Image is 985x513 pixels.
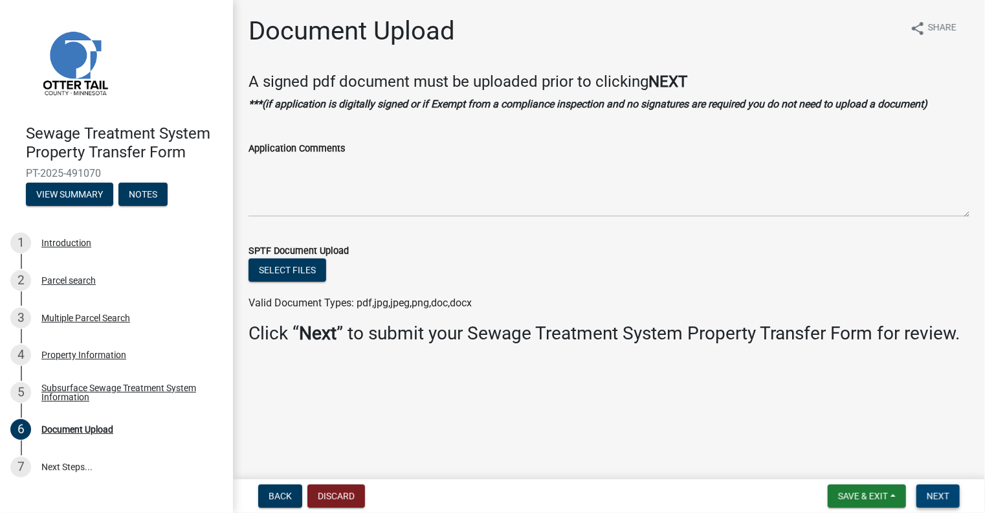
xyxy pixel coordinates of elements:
i: share [910,21,925,36]
span: PT-2025-491070 [26,167,207,179]
button: Next [916,484,960,508]
span: Next [927,491,949,501]
div: 6 [10,419,31,440]
strong: NEXT [648,73,687,91]
div: Property Information [41,350,126,359]
label: SPTF Document Upload [249,247,349,256]
h4: Sewage Treatment System Property Transfer Form [26,124,223,162]
div: 2 [10,270,31,291]
button: View Summary [26,183,113,206]
h3: Click “ ” to submit your Sewage Treatment System Property Transfer Form for review. [249,323,969,345]
label: Application Comments [249,144,345,154]
span: Save & Exit [838,491,888,501]
div: Introduction [41,238,91,247]
wm-modal-confirm: Notes [118,190,168,200]
div: Multiple Parcel Search [41,313,130,323]
div: Document Upload [41,425,113,434]
wm-modal-confirm: Summary [26,190,113,200]
h1: Document Upload [249,16,455,47]
div: 7 [10,457,31,477]
strong: Next [299,323,337,344]
div: 4 [10,345,31,365]
h4: A signed pdf document must be uploaded prior to clicking [249,73,969,91]
span: Share [928,21,957,36]
button: Notes [118,183,168,206]
button: Back [258,484,302,508]
div: 5 [10,382,31,403]
div: 1 [10,233,31,253]
img: Otter Tail County, Minnesota [26,14,123,111]
div: Parcel search [41,276,96,285]
button: shareShare [900,16,967,41]
span: Back [269,491,292,501]
button: Discard [307,484,365,508]
button: Select files [249,258,326,282]
div: Subsurface Sewage Treatment System Information [41,383,212,402]
strong: ***(if application is digitally signed or if Exempt from a compliance inspection and no signature... [249,98,927,110]
div: 3 [10,308,31,328]
span: Valid Document Types: pdf,jpg,jpeg,png,doc,docx [249,297,472,309]
button: Save & Exit [828,484,906,508]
